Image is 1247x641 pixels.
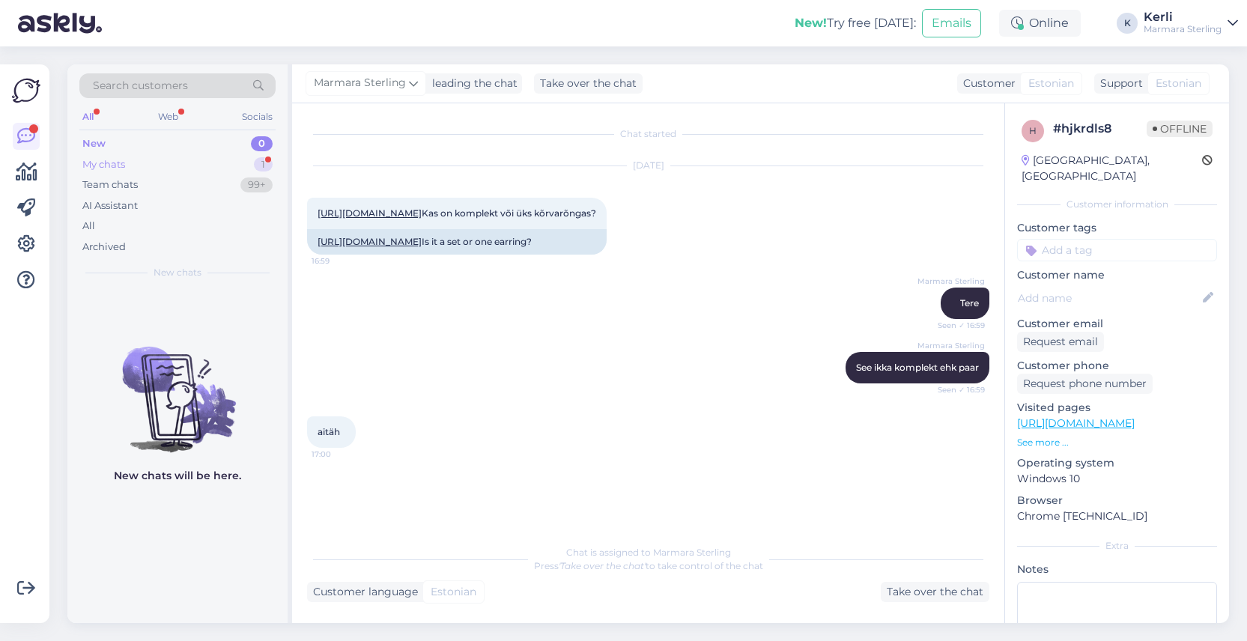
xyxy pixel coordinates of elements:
span: 16:59 [312,255,368,267]
div: Request phone number [1017,374,1153,394]
div: [DATE] [307,159,989,172]
span: Estonian [1028,76,1074,91]
span: New chats [154,266,201,279]
span: Estonian [1156,76,1201,91]
div: All [79,107,97,127]
div: Customer language [307,584,418,600]
div: Customer information [1017,198,1217,211]
span: Press to take control of the chat [534,560,763,571]
p: Customer phone [1017,358,1217,374]
input: Add name [1018,290,1200,306]
div: # hjkrdls8 [1053,120,1147,138]
span: Seen ✓ 16:59 [929,320,985,331]
span: Offline [1147,121,1213,137]
div: Socials [239,107,276,127]
div: Try free [DATE]: [795,14,916,32]
span: Kas on komplekt või üks kõrvarõngas? [318,207,596,219]
span: Search customers [93,78,188,94]
div: [GEOGRAPHIC_DATA], [GEOGRAPHIC_DATA] [1022,153,1202,184]
div: Customer [957,76,1016,91]
div: All [82,219,95,234]
p: Visited pages [1017,400,1217,416]
span: Estonian [431,584,476,600]
img: No chats [67,320,288,455]
button: Emails [922,9,981,37]
div: Take over the chat [881,582,989,602]
div: Request email [1017,332,1104,352]
img: Askly Logo [12,76,40,105]
span: h [1029,125,1037,136]
p: Chrome [TECHNICAL_ID] [1017,508,1217,524]
span: Marmara Sterling [314,75,406,91]
div: Chat started [307,127,989,141]
p: Customer name [1017,267,1217,283]
div: Web [155,107,181,127]
span: 17:00 [312,449,368,460]
p: Operating system [1017,455,1217,471]
div: AI Assistant [82,198,138,213]
a: [URL][DOMAIN_NAME] [318,207,422,219]
p: Customer email [1017,316,1217,332]
div: K [1117,13,1138,34]
div: Support [1094,76,1143,91]
div: Extra [1017,539,1217,553]
div: 0 [251,136,273,151]
div: Is it a set or one earring? [307,229,607,255]
p: Browser [1017,493,1217,508]
div: Archived [82,240,126,255]
div: Online [999,10,1081,37]
b: New! [795,16,827,30]
i: 'Take over the chat' [559,560,646,571]
p: New chats will be here. [114,468,241,484]
span: Chat is assigned to Marmara Sterling [566,547,731,558]
a: KerliMarmara Sterling [1144,11,1238,35]
p: Windows 10 [1017,471,1217,487]
input: Add a tag [1017,239,1217,261]
div: Team chats [82,177,138,192]
div: My chats [82,157,125,172]
p: Notes [1017,562,1217,577]
a: [URL][DOMAIN_NAME] [1017,416,1135,430]
div: Marmara Sterling [1144,23,1222,35]
span: See ikka komplekt ehk paar [856,362,979,373]
p: Customer tags [1017,220,1217,236]
span: Seen ✓ 16:59 [929,384,985,395]
div: Kerli [1144,11,1222,23]
span: aitäh [318,426,340,437]
div: 1 [254,157,273,172]
span: Tere [960,297,979,309]
div: leading the chat [426,76,518,91]
div: 99+ [240,177,273,192]
span: Marmara Sterling [917,340,985,351]
a: [URL][DOMAIN_NAME] [318,236,422,247]
div: New [82,136,106,151]
p: See more ... [1017,436,1217,449]
div: Take over the chat [534,73,643,94]
span: Marmara Sterling [917,276,985,287]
